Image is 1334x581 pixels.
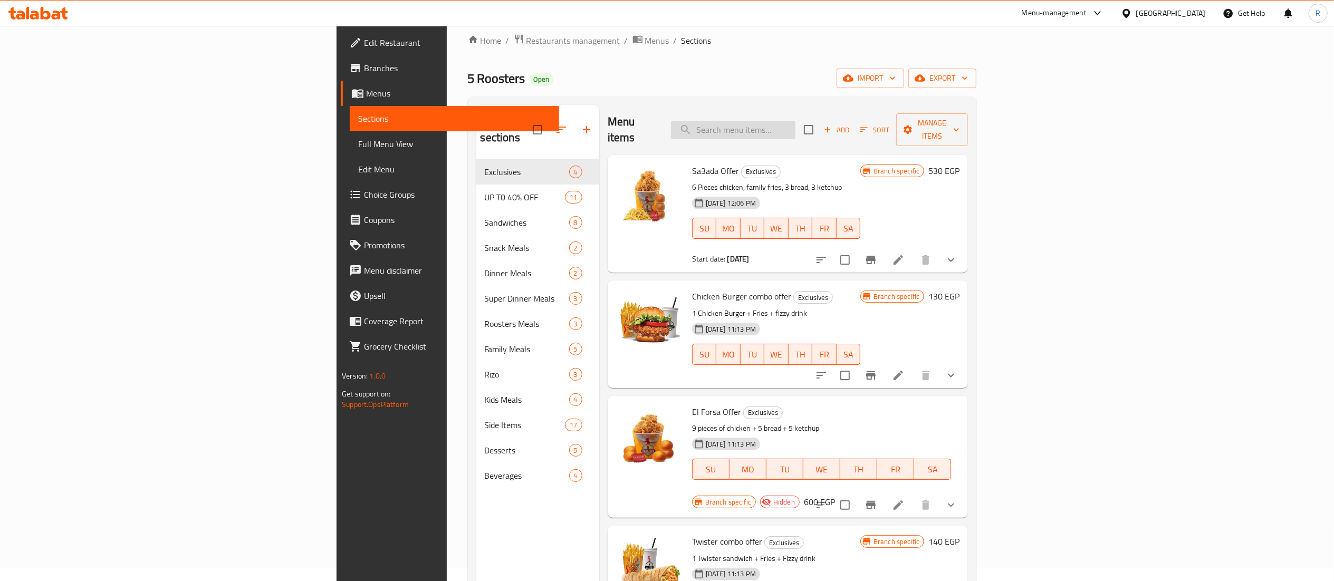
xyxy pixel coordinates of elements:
[914,459,951,480] button: SA
[570,446,582,456] span: 5
[721,347,736,362] span: MO
[476,463,599,488] div: Beverages4
[632,34,669,47] a: Menus
[938,363,964,388] button: show more
[764,218,788,239] button: WE
[817,347,832,362] span: FR
[841,221,856,236] span: SA
[928,163,959,178] h6: 530 EGP
[364,289,551,302] span: Upsell
[485,469,569,482] span: Beverages
[565,420,581,430] span: 17
[745,221,760,236] span: TU
[858,363,884,388] button: Branch-specific-item
[789,344,812,365] button: TH
[913,492,938,518] button: delete
[1022,7,1087,20] div: Menu-management
[616,163,684,231] img: Sa3ada Offer
[692,534,762,549] span: Twister combo offer
[674,34,677,47] li: /
[896,113,968,146] button: Manage items
[485,393,569,406] span: Kids Meals
[342,398,409,411] a: Support.OpsPlatform
[485,166,569,178] div: Exclusives
[569,317,582,330] div: items
[570,218,582,228] span: 8
[485,444,569,457] div: Desserts
[692,181,860,194] p: 6 Pieces chicken, family fries, 3 bread, 3 ketchup
[350,157,559,182] a: Edit Menu
[570,471,582,481] span: 4
[485,241,569,254] span: Snack Meals
[905,117,959,143] span: Manage items
[741,218,764,239] button: TU
[570,243,582,253] span: 2
[341,30,559,55] a: Edit Restaurant
[820,122,853,138] span: Add item
[745,347,760,362] span: TU
[341,258,559,283] a: Menu disclaimer
[697,221,712,236] span: SU
[476,336,599,362] div: Family Meals5
[881,462,910,477] span: FR
[570,370,582,380] span: 3
[625,34,628,47] li: /
[858,247,884,273] button: Branch-specific-item
[844,462,873,477] span: TH
[743,406,783,419] div: Exclusives
[822,124,851,136] span: Add
[476,159,599,185] div: Exclusives4
[853,122,896,138] span: Sort items
[692,552,860,565] p: 1 Twister sandwich + Fries + Fizzy drink
[569,469,582,482] div: items
[645,34,669,47] span: Menus
[364,340,551,353] span: Grocery Checklist
[918,462,947,477] span: SA
[468,34,977,47] nav: breadcrumb
[834,364,856,386] span: Select to update
[834,249,856,271] span: Select to update
[892,499,905,511] a: Edit menu item
[485,267,569,279] span: Dinner Meals
[692,422,952,435] p: 9 pieces of chicken + 5 bread + 5 ketchup
[485,368,569,381] div: Rizo
[476,155,599,492] nav: Menu sections
[485,292,569,305] span: Super Dinner Meals
[341,55,559,81] a: Branches
[744,406,782,419] span: Exclusives
[771,462,799,477] span: TU
[364,264,551,277] span: Menu disclaimer
[804,495,835,509] h6: 600 EGP
[913,247,938,273] button: delete
[364,62,551,74] span: Branches
[734,462,762,477] span: MO
[364,36,551,49] span: Edit Restaurant
[858,492,884,518] button: Branch-specific-item
[702,569,760,579] span: [DATE] 11:13 PM
[892,369,905,382] a: Edit menu item
[721,221,736,236] span: MO
[692,252,726,266] span: Start date:
[341,308,559,334] a: Coverage Report
[789,218,812,239] button: TH
[820,122,853,138] button: Add
[570,167,582,177] span: 4
[476,286,599,311] div: Super Dinner Meals3
[569,393,582,406] div: items
[869,166,924,176] span: Branch specific
[342,369,368,383] span: Version:
[697,347,712,362] span: SU
[741,166,781,178] div: Exclusives
[840,459,877,480] button: TH
[793,347,808,362] span: TH
[869,292,924,302] span: Branch specific
[692,163,739,179] span: Sa3ada Offer
[716,218,740,239] button: MO
[364,315,551,327] span: Coverage Report
[526,34,620,47] span: Restaurants management
[342,387,390,401] span: Get support on:
[671,121,795,139] input: search
[569,444,582,457] div: items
